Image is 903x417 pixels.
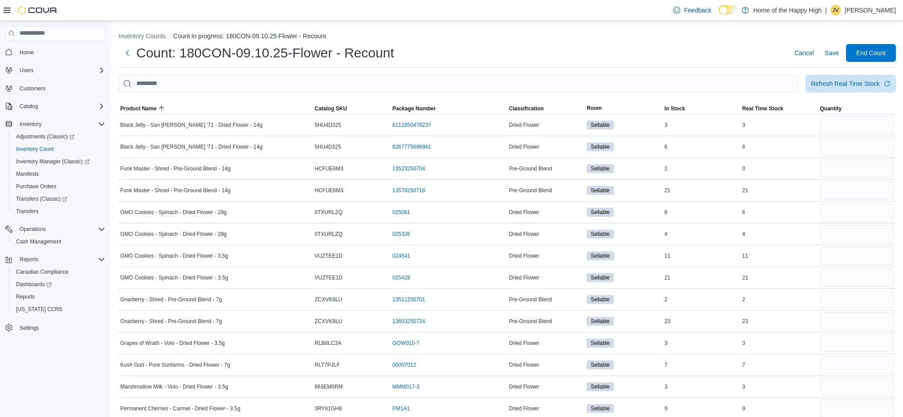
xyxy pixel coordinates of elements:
span: Dried Flower [509,252,539,259]
input: This is a search bar. After typing your query, hit enter to filter the results lower in the page. [118,75,798,93]
a: 6267775696941 [392,143,431,150]
span: Sellable [591,186,610,194]
button: Transfers [9,205,109,218]
span: Reports [16,293,35,300]
span: Customers [20,85,45,92]
span: Catalog [20,103,38,110]
span: Customers [16,83,105,94]
span: Pre-Ground Blend [509,187,552,194]
div: 23 [740,316,818,327]
div: 4 [740,229,818,239]
a: [US_STATE] CCRS [12,304,66,315]
span: GMO Cookies - Spinach - Dried Flower - 3.5g [120,274,228,281]
div: 3 [663,338,741,348]
span: Classification [509,105,544,112]
span: Inventory Count [16,146,54,153]
button: End Count [846,44,896,62]
span: Sellable [591,383,610,391]
span: Sellable [587,208,614,217]
span: Sellable [591,143,610,151]
span: Black Jelly - San [PERSON_NAME] '71 - Dried Flower - 14g [120,143,262,150]
a: Feedback [670,1,715,19]
button: Count in progress: 180CON-09.10.25-Flower - Recount [173,32,326,40]
button: Cash Management [9,235,109,248]
a: Adjustments (Classic) [9,130,109,143]
span: Dried Flower [509,340,539,347]
span: RLB8LC3A [315,340,341,347]
nav: Complex example [5,42,105,357]
a: Inventory Count [12,144,57,154]
button: Save [821,44,842,62]
span: Home [16,47,105,58]
span: Real Time Stock [742,105,783,112]
button: Inventory Count [9,143,109,155]
a: MMM017-3 [392,383,420,390]
button: Users [2,64,109,77]
button: Real Time Stock [740,103,818,114]
span: Purchase Orders [12,181,105,192]
a: 13523250704 [392,165,425,172]
span: Settings [16,322,105,333]
div: 3 [740,338,818,348]
div: 3 [740,381,818,392]
a: Inventory Manager (Classic) [9,155,109,168]
span: Package Number [392,105,436,112]
span: Sellable [591,252,610,260]
span: Sellable [587,339,614,348]
button: Catalog SKU [313,103,391,114]
button: Inventory [2,118,109,130]
div: 9 [663,403,741,414]
img: Cova [18,6,58,15]
span: HCFUE6M3 [315,165,343,172]
span: JV [833,5,839,16]
button: Canadian Compliance [9,266,109,278]
nav: An example of EuiBreadcrumbs [118,32,896,42]
div: 3 [740,120,818,130]
span: Sellable [591,165,610,173]
button: Purchase Orders [9,180,109,193]
a: Transfers [12,206,42,217]
span: 3RY61GH8 [315,405,342,412]
span: GMO Cookies - Spinach - Dried Flower - 28g [120,209,227,216]
span: Sellable [587,273,614,282]
div: 9 [740,403,818,414]
button: Manifests [9,168,109,180]
a: Inventory Manager (Classic) [12,156,93,167]
div: 3 [663,381,741,392]
button: Home [2,46,109,59]
button: In Stock [663,103,741,114]
span: 863EM0RM [315,383,343,390]
span: GMO Cookies - Spinach - Dried Flower - 3.5g [120,252,228,259]
span: Sellable [591,296,610,304]
button: Reports [9,291,109,303]
span: Sellable [591,208,610,216]
div: 21 [740,185,818,196]
span: GMO Cookies - Spinach - Dried Flower - 28g [120,231,227,238]
span: End Count [856,49,886,57]
span: Sellable [587,142,614,151]
a: 025326 [392,231,410,238]
span: Dashboards [16,281,52,288]
span: Adjustments (Classic) [16,133,74,140]
span: Canadian Compliance [16,268,69,275]
span: Washington CCRS [12,304,105,315]
span: [US_STATE] CCRS [16,306,62,313]
span: Gnarberry - Shred - Pre-Ground Blend - 7g [120,296,222,303]
button: Refresh Real Time Stock [805,75,896,93]
span: Gnarberry - Shred - Pre-Ground Blend - 7g [120,318,222,325]
button: Cancel [791,44,817,62]
span: HCFUE6M3 [315,187,343,194]
span: Black Jelly - San [PERSON_NAME] '71 - Dried Flower - 14g [120,121,262,129]
h1: Count: 180CON-09.10.25-Flower - Recount [136,44,394,62]
span: ZCXVK8LU [315,318,342,325]
span: Transfers (Classic) [12,194,105,204]
span: Sellable [591,121,610,129]
div: 3 [663,120,741,130]
span: Canadian Compliance [12,267,105,277]
span: Pre-Ground Blend [509,296,552,303]
span: Pre-Ground Blend [509,318,552,325]
span: Dried Flower [509,231,539,238]
span: Catalog SKU [315,105,347,112]
button: Classification [507,103,585,114]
